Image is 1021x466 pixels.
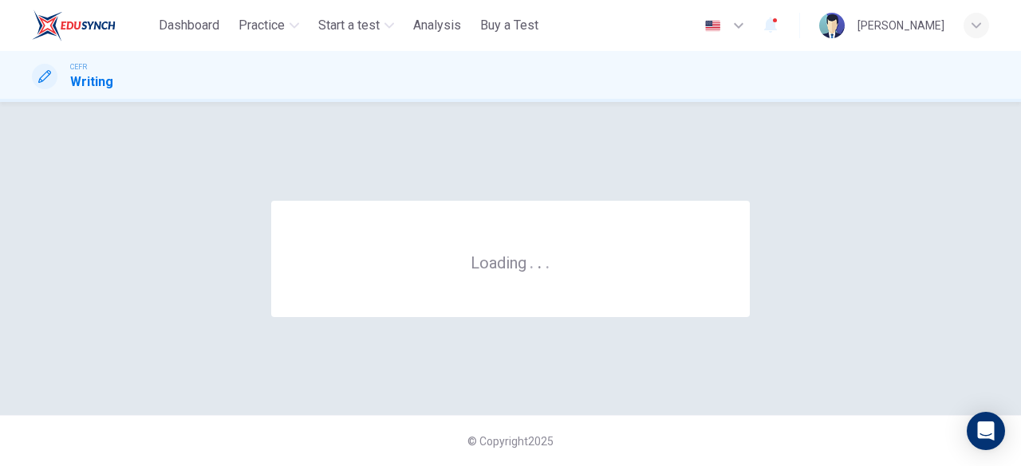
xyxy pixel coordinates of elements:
[159,16,219,35] span: Dashboard
[312,11,400,40] button: Start a test
[967,412,1005,450] div: Open Intercom Messenger
[152,11,226,40] button: Dashboard
[318,16,380,35] span: Start a test
[545,248,550,274] h6: .
[413,16,461,35] span: Analysis
[819,13,845,38] img: Profile picture
[467,435,554,448] span: © Copyright 2025
[480,16,538,35] span: Buy a Test
[529,248,534,274] h6: .
[474,11,545,40] button: Buy a Test
[703,20,723,32] img: en
[32,10,116,41] img: ELTC logo
[537,248,542,274] h6: .
[238,16,285,35] span: Practice
[857,16,944,35] div: [PERSON_NAME]
[32,10,152,41] a: ELTC logo
[70,61,87,72] span: CEFR
[407,11,467,40] button: Analysis
[471,252,550,272] h6: Loading
[70,72,113,92] h1: Writing
[232,11,306,40] button: Practice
